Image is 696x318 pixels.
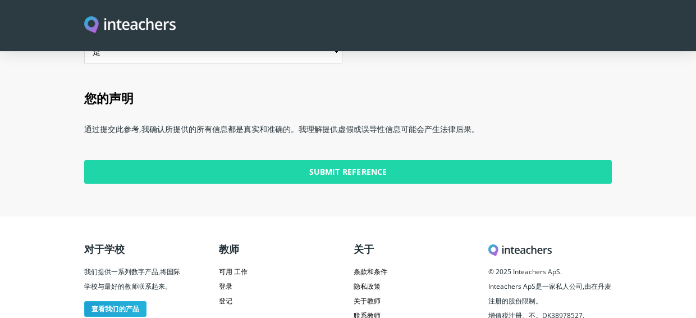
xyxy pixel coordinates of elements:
[354,238,477,260] h3: 关于
[354,296,381,306] a: 关于教师
[84,16,176,35] a: 访问本网站主页
[84,238,186,260] h3: 对于学校
[354,281,381,291] a: 隐私政策
[84,301,146,317] a: 查看我们的产品
[84,16,176,35] img: 教师
[84,89,134,106] span: 您的声明
[488,238,612,260] h3: 教师
[219,267,248,276] a: 可用 工作
[84,117,612,147] p: 通过提交此参考,我确认所提供的所有信息都是真实和准确的。我理解提供虚假或误导性信息可能会产生法律后果。
[219,296,232,306] a: 登记
[354,267,387,276] a: 条款和条件
[219,238,342,260] h3: 教师
[84,260,186,297] p: 我们提供一系列数字产品,将国际学校与最好的教师联系起来。
[84,160,612,184] input: Submit Reference
[219,281,232,291] a: 登录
